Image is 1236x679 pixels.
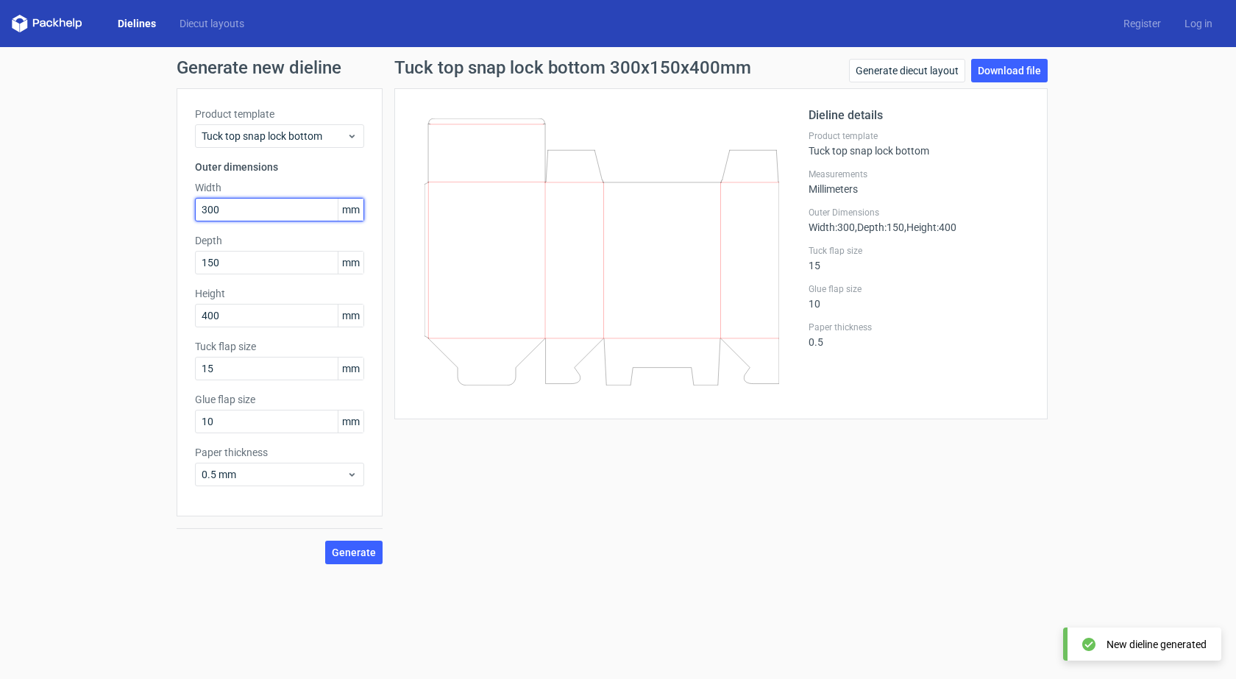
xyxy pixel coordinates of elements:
[168,16,256,31] a: Diecut layouts
[338,358,363,380] span: mm
[809,283,1029,295] label: Glue flap size
[106,16,168,31] a: Dielines
[904,221,956,233] span: , Height : 400
[1107,637,1207,652] div: New dieline generated
[855,221,904,233] span: , Depth : 150
[332,547,376,558] span: Generate
[809,321,1029,348] div: 0.5
[809,321,1029,333] label: Paper thickness
[338,252,363,274] span: mm
[195,445,364,460] label: Paper thickness
[195,339,364,354] label: Tuck flap size
[809,107,1029,124] h2: Dieline details
[809,168,1029,195] div: Millimeters
[971,59,1048,82] a: Download file
[202,467,347,482] span: 0.5 mm
[809,245,1029,257] label: Tuck flap size
[809,130,1029,157] div: Tuck top snap lock bottom
[809,130,1029,142] label: Product template
[394,59,751,77] h1: Tuck top snap lock bottom 300x150x400mm
[1173,16,1224,31] a: Log in
[202,129,347,143] span: Tuck top snap lock bottom
[325,541,383,564] button: Generate
[338,199,363,221] span: mm
[809,221,855,233] span: Width : 300
[809,283,1029,310] div: 10
[195,233,364,248] label: Depth
[195,107,364,121] label: Product template
[809,207,1029,218] label: Outer Dimensions
[195,160,364,174] h3: Outer dimensions
[177,59,1059,77] h1: Generate new dieline
[195,180,364,195] label: Width
[809,245,1029,271] div: 15
[195,392,364,407] label: Glue flap size
[195,286,364,301] label: Height
[338,305,363,327] span: mm
[1112,16,1173,31] a: Register
[849,59,965,82] a: Generate diecut layout
[338,410,363,433] span: mm
[809,168,1029,180] label: Measurements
